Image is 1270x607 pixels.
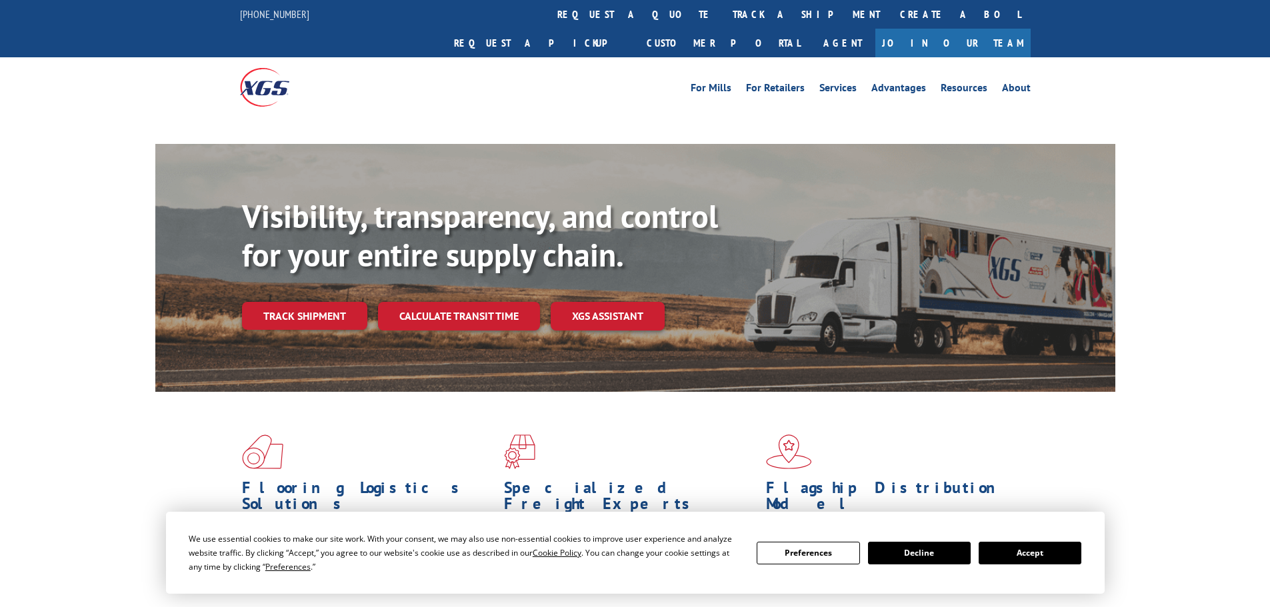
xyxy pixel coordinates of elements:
[766,480,1018,518] h1: Flagship Distribution Model
[378,302,540,330] a: Calculate transit time
[189,532,741,574] div: We use essential cookies to make our site work. With your consent, we may also use non-essential ...
[637,29,810,57] a: Customer Portal
[746,83,805,97] a: For Retailers
[265,561,311,572] span: Preferences
[757,542,859,564] button: Preferences
[551,302,665,330] a: XGS ASSISTANT
[242,434,283,469] img: xgs-icon-total-supply-chain-intelligence-red
[941,83,987,97] a: Resources
[1002,83,1031,97] a: About
[242,195,718,275] b: Visibility, transparency, and control for your entire supply chain.
[691,83,731,97] a: For Mills
[766,434,812,469] img: xgs-icon-flagship-distribution-model-red
[166,512,1105,594] div: Cookie Consent Prompt
[240,7,309,21] a: [PHONE_NUMBER]
[875,29,1031,57] a: Join Our Team
[533,547,581,558] span: Cookie Policy
[868,542,971,564] button: Decline
[810,29,875,57] a: Agent
[504,434,535,469] img: xgs-icon-focused-on-flooring-red
[871,83,926,97] a: Advantages
[504,480,756,518] h1: Specialized Freight Experts
[819,83,857,97] a: Services
[242,302,367,330] a: Track shipment
[444,29,637,57] a: Request a pickup
[979,542,1081,564] button: Accept
[242,480,494,518] h1: Flooring Logistics Solutions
